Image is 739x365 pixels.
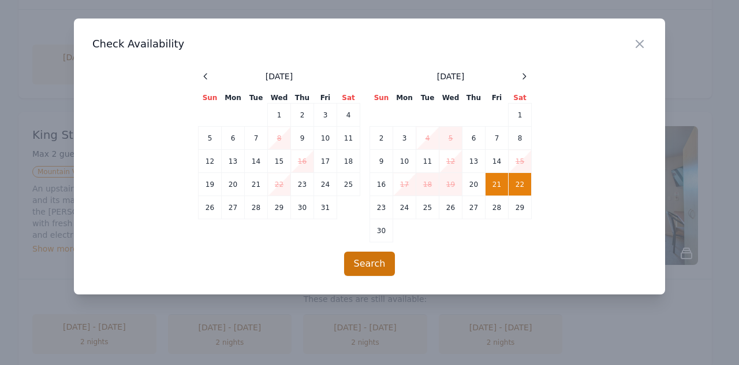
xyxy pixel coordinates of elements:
button: Search [344,252,395,276]
td: 17 [393,173,416,196]
td: 20 [462,173,486,196]
td: 6 [462,127,486,150]
th: Sun [370,93,393,104]
td: 1 [268,104,291,127]
td: 24 [393,196,416,219]
td: 23 [291,173,314,196]
td: 6 [222,127,245,150]
td: 26 [439,196,462,219]
td: 26 [199,196,222,219]
td: 21 [245,173,268,196]
td: 27 [462,196,486,219]
td: 20 [222,173,245,196]
span: [DATE] [437,71,464,82]
td: 16 [291,150,314,173]
th: Thu [291,93,314,104]
td: 29 [268,196,291,219]
td: 15 [268,150,291,173]
th: Fri [314,93,337,104]
td: 3 [393,127,416,150]
th: Wed [439,93,462,104]
th: Thu [462,93,486,104]
th: Wed [268,93,291,104]
td: 10 [314,127,337,150]
td: 30 [291,196,314,219]
h3: Check Availability [92,37,647,51]
td: 5 [199,127,222,150]
td: 10 [393,150,416,173]
td: 28 [245,196,268,219]
td: 18 [337,150,360,173]
td: 4 [337,104,360,127]
th: Sat [509,93,532,104]
th: Mon [393,93,416,104]
td: 25 [416,196,439,219]
td: 13 [462,150,486,173]
td: 14 [245,150,268,173]
td: 7 [486,127,509,150]
td: 8 [268,127,291,150]
td: 25 [337,173,360,196]
th: Sat [337,93,360,104]
td: 5 [439,127,462,150]
td: 30 [370,219,393,242]
td: 24 [314,173,337,196]
td: 3 [314,104,337,127]
td: 2 [370,127,393,150]
td: 23 [370,196,393,219]
td: 11 [416,150,439,173]
td: 22 [268,173,291,196]
td: 9 [370,150,393,173]
td: 21 [486,173,509,196]
td: 8 [509,127,532,150]
td: 12 [439,150,462,173]
td: 19 [439,173,462,196]
td: 1 [509,104,532,127]
th: Tue [245,93,268,104]
td: 14 [486,150,509,173]
span: [DATE] [266,71,293,82]
th: Mon [222,93,245,104]
td: 2 [291,104,314,127]
td: 27 [222,196,245,219]
td: 29 [509,196,532,219]
td: 13 [222,150,245,173]
td: 4 [416,127,439,150]
td: 15 [509,150,532,173]
td: 16 [370,173,393,196]
th: Tue [416,93,439,104]
td: 9 [291,127,314,150]
td: 31 [314,196,337,219]
td: 19 [199,173,222,196]
td: 22 [509,173,532,196]
td: 12 [199,150,222,173]
td: 18 [416,173,439,196]
td: 7 [245,127,268,150]
td: 28 [486,196,509,219]
th: Sun [199,93,222,104]
td: 17 [314,150,337,173]
th: Fri [486,93,509,104]
td: 11 [337,127,360,150]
